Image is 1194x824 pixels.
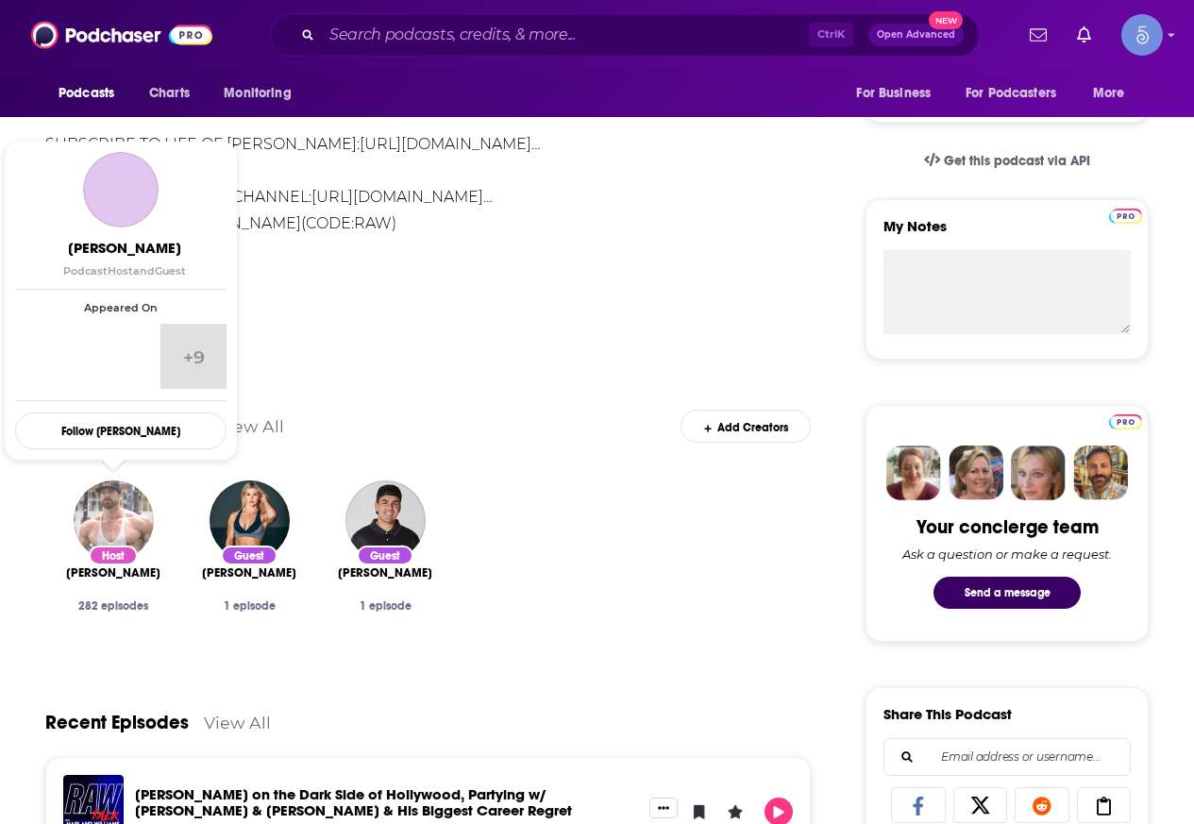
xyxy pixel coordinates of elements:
a: [URL][DOMAIN_NAME]… [360,135,541,153]
img: Brooke Ence [210,480,290,561]
a: Brooke Ence [202,565,296,580]
span: More [1093,80,1125,107]
a: Recent Episodes [45,711,189,734]
h3: Share This Podcast [883,705,1012,723]
span: For Business [856,80,931,107]
a: +9 [160,324,226,389]
img: Podchaser Pro [1109,209,1142,224]
span: Logged in as Spiral5-G1 [1121,14,1163,56]
div: Guest [221,546,277,565]
span: New [929,11,963,29]
button: Show profile menu [1121,14,1163,56]
div: Search followers [883,738,1131,776]
img: Bradley Martyn [74,480,154,561]
a: Pro website [1109,412,1142,429]
a: [URL][DOMAIN_NAME]… [311,188,493,206]
a: Charts [137,76,201,111]
a: Copy Link [1077,787,1132,823]
span: Ctrl K [809,23,853,47]
button: Follow [PERSON_NAME] [15,412,227,449]
img: Podchaser - Follow, Share and Rate Podcasts [31,17,212,53]
div: Add Creators [681,410,810,443]
a: Share on Facebook [891,787,946,823]
span: [PERSON_NAME] [338,565,432,580]
span: Open Advanced [877,30,955,40]
span: Appeared On [15,301,227,314]
button: Open AdvancedNew [868,24,964,46]
a: Show notifications dropdown [1069,19,1099,51]
img: Sydney Profile [886,446,941,500]
button: open menu [210,76,315,111]
a: Share on X/Twitter [953,787,1008,823]
span: Podcast Host Guest [63,264,186,277]
span: Get this podcast via API [944,153,1090,169]
a: View All [204,713,271,732]
label: My Notes [883,217,1131,250]
input: Search podcasts, credits, & more... [322,20,809,50]
span: Monitoring [224,80,291,107]
a: Get this podcast via API [909,138,1105,184]
input: Email address or username... [900,739,1115,775]
span: Podcasts [59,80,114,107]
div: 1 episode [196,599,302,613]
a: Kyle Forgeard [338,565,432,580]
a: View All [217,416,284,436]
img: Jules Profile [1011,446,1066,500]
img: Podchaser Pro [1109,414,1142,429]
div: 1 episode [332,599,438,613]
button: open menu [953,76,1084,111]
button: Show More Button [649,798,678,818]
div: 282 episodes [60,599,166,613]
div: Search podcasts, credits, & more... [270,13,980,57]
img: Barbara Profile [949,446,1003,500]
a: Bradley Martyn [83,152,159,227]
div: Host [89,546,138,565]
span: [PERSON_NAME] [202,565,296,580]
button: open menu [1080,76,1149,111]
span: [PERSON_NAME] [19,239,230,257]
a: Pro website [1109,206,1142,224]
div: Guest [357,546,413,565]
a: Bradley Martyn [66,565,160,580]
img: User Profile [1121,14,1163,56]
span: [PERSON_NAME] [66,565,160,580]
img: Jon Profile [1073,446,1128,500]
div: Ask a question or make a request. [902,547,1112,562]
img: Kyle Forgeard [345,480,426,561]
div: Your concierge team [917,515,1099,539]
a: Share on Reddit [1015,787,1069,823]
button: open menu [45,76,139,111]
a: Show notifications dropdown [1022,19,1054,51]
button: Send a message [933,577,1081,609]
button: open menu [843,76,954,111]
span: For Podcasters [966,80,1056,107]
span: Charts [149,80,190,107]
span: and [133,264,155,277]
a: Harland Williams on the Dark Side of Hollywood, Partying w/ Cher & Lizzo & His Biggest Career Regret [135,785,572,819]
a: [PERSON_NAME]PodcastHostandGuest [19,239,230,277]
